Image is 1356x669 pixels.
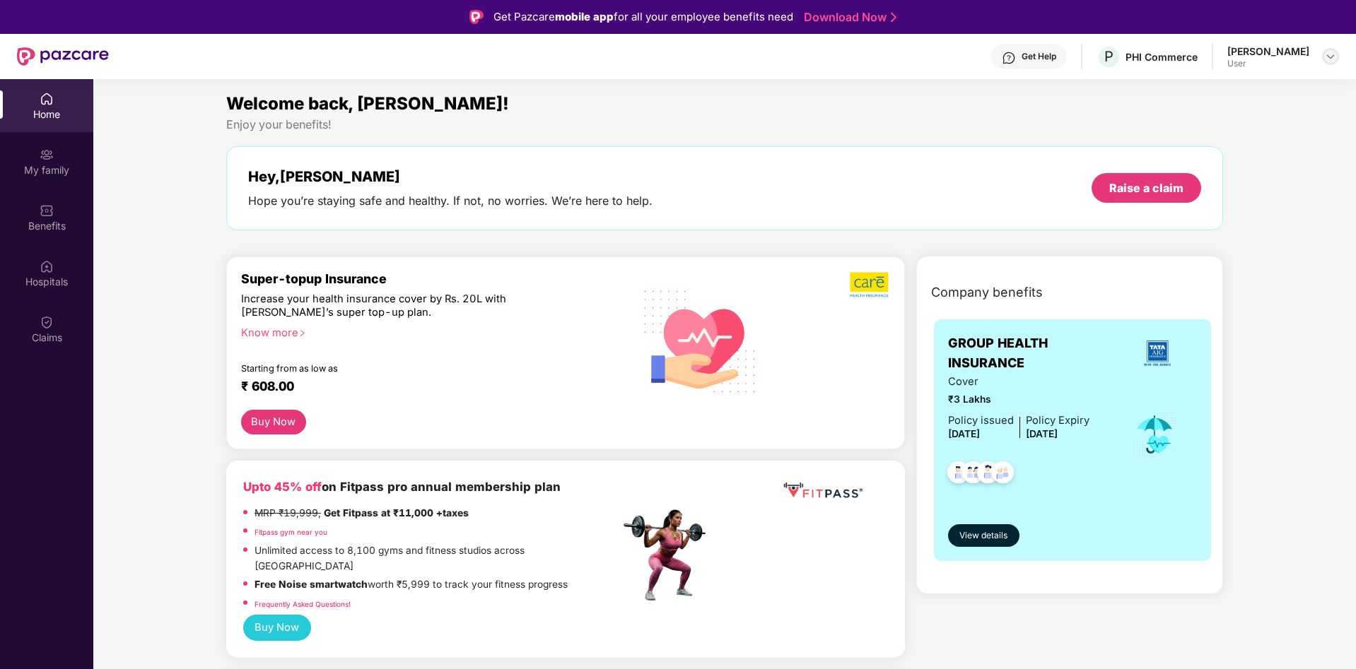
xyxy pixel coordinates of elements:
span: right [298,329,306,337]
span: [DATE] [1026,428,1058,439]
div: Increase your health insurance cover by Rs. 20L with [PERSON_NAME]’s super top-up plan. [241,292,559,320]
img: b5dec4f62d2307b9de63beb79f102df3.png [850,271,890,298]
b: Upto 45% off [243,480,322,494]
strong: Free Noise smartwatch [255,579,368,590]
img: icon [1132,411,1178,458]
div: Super-topup Insurance [241,271,620,286]
img: svg+xml;base64,PHN2ZyB4bWxucz0iaHR0cDovL3d3dy53My5vcmcvMjAwMC9zdmciIHhtbG5zOnhsaW5rPSJodHRwOi8vd3... [633,272,768,409]
span: Welcome back, [PERSON_NAME]! [226,93,509,114]
span: P [1104,48,1114,65]
button: Buy Now [241,410,306,434]
span: Cover [948,374,1089,390]
img: svg+xml;base64,PHN2ZyBpZD0iSG9zcGl0YWxzIiB4bWxucz0iaHR0cDovL3d3dy53My5vcmcvMjAwMC9zdmciIHdpZHRoPS... [40,259,54,273]
div: Hope you’re staying safe and healthy. If not, no worries. We’re here to help. [248,194,653,208]
strong: mobile app [555,10,614,23]
img: fppp.png [781,478,865,504]
img: svg+xml;base64,PHN2ZyB4bWxucz0iaHR0cDovL3d3dy53My5vcmcvMjAwMC9zdmciIHdpZHRoPSI0OC45NDMiIGhlaWdodD... [986,457,1020,492]
span: Company benefits [931,283,1043,302]
button: View details [948,524,1019,547]
div: Know more [241,326,612,336]
span: View details [959,529,1007,543]
div: Starting from as low as [241,363,560,373]
span: [DATE] [948,428,980,439]
button: Buy Now [243,615,311,641]
img: svg+xml;base64,PHN2ZyBpZD0iQmVuZWZpdHMiIHhtbG5zPSJodHRwOi8vd3d3LnczLm9yZy8yMDAwL3N2ZyIgd2lkdGg9Ij... [40,203,54,218]
a: Fitpass gym near you [255,528,327,536]
b: on Fitpass pro annual membership plan [243,480,561,494]
div: Raise a claim [1109,180,1183,196]
p: Unlimited access to 8,100 gyms and fitness studios across [GEOGRAPHIC_DATA] [255,543,619,574]
del: MRP ₹19,999, [255,507,321,519]
div: Get Help [1022,51,1056,62]
div: PHI Commerce [1126,50,1198,64]
img: Logo [469,10,484,24]
span: ₹3 Lakhs [948,392,1089,408]
a: Download Now [804,10,892,25]
img: svg+xml;base64,PHN2ZyB3aWR0aD0iMjAiIGhlaWdodD0iMjAiIHZpZXdCb3g9IjAgMCAyMCAyMCIgZmlsbD0ibm9uZSIgeG... [40,148,54,162]
div: ₹ 608.00 [241,379,606,396]
div: Policy Expiry [1026,413,1089,429]
div: User [1227,58,1309,69]
strong: Get Fitpass at ₹11,000 +taxes [324,507,469,519]
div: Policy issued [948,413,1014,429]
img: insurerLogo [1138,334,1176,372]
img: svg+xml;base64,PHN2ZyB4bWxucz0iaHR0cDovL3d3dy53My5vcmcvMjAwMC9zdmciIHdpZHRoPSI0OC45MTUiIGhlaWdodD... [956,457,990,492]
img: Stroke [891,10,896,25]
a: Frequently Asked Questions! [255,600,351,608]
img: svg+xml;base64,PHN2ZyBpZD0iSGVscC0zMngzMiIgeG1sbnM9Imh0dHA6Ly93d3cudzMub3JnLzIwMDAvc3ZnIiB3aWR0aD... [1002,51,1016,65]
div: [PERSON_NAME] [1227,45,1309,58]
div: Get Pazcare for all your employee benefits need [493,8,793,25]
img: svg+xml;base64,PHN2ZyB4bWxucz0iaHR0cDovL3d3dy53My5vcmcvMjAwMC9zdmciIHdpZHRoPSI0OC45NDMiIGhlaWdodD... [941,457,976,492]
span: GROUP HEALTH INSURANCE [948,333,1117,374]
div: Hey, [PERSON_NAME] [248,168,653,185]
img: svg+xml;base64,PHN2ZyBpZD0iSG9tZSIgeG1sbnM9Imh0dHA6Ly93d3cudzMub3JnLzIwMDAvc3ZnIiB3aWR0aD0iMjAiIG... [40,92,54,106]
div: Enjoy your benefits! [226,117,1224,132]
img: svg+xml;base64,PHN2ZyBpZD0iQ2xhaW0iIHhtbG5zPSJodHRwOi8vd3d3LnczLm9yZy8yMDAwL3N2ZyIgd2lkdGg9IjIwIi... [40,315,54,329]
p: worth ₹5,999 to track your fitness progress [255,577,568,593]
img: svg+xml;base64,PHN2ZyBpZD0iRHJvcGRvd24tMzJ4MzIiIHhtbG5zPSJodHRwOi8vd3d3LnczLm9yZy8yMDAwL3N2ZyIgd2... [1325,51,1336,62]
img: svg+xml;base64,PHN2ZyB4bWxucz0iaHR0cDovL3d3dy53My5vcmcvMjAwMC9zdmciIHdpZHRoPSI0OC45NDMiIGhlaWdodD... [971,457,1005,492]
img: New Pazcare Logo [17,47,109,66]
img: fpp.png [619,506,718,605]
